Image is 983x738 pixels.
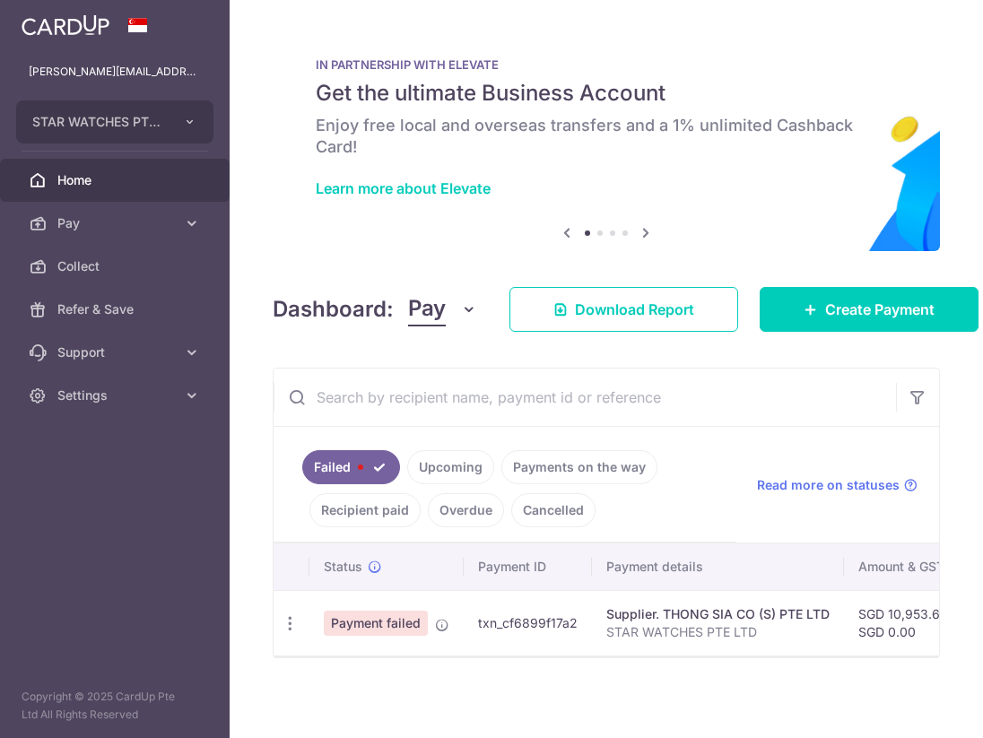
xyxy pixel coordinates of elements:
[324,611,428,636] span: Payment failed
[316,79,897,108] h5: Get the ultimate Business Account
[757,476,918,494] a: Read more on statuses
[858,558,944,576] span: Amount & GST
[324,558,362,576] span: Status
[22,14,109,36] img: CardUp
[274,369,896,426] input: Search by recipient name, payment id or reference
[825,299,935,320] span: Create Payment
[408,292,477,326] button: Pay
[316,179,491,197] a: Learn more about Elevate
[16,100,213,143] button: STAR WATCHES PTE LTD
[32,113,165,131] span: STAR WATCHES PTE LTD
[57,343,176,361] span: Support
[407,450,494,484] a: Upcoming
[592,543,844,590] th: Payment details
[316,57,897,72] p: IN PARTNERSHIP WITH ELEVATE
[57,386,176,404] span: Settings
[57,300,176,318] span: Refer & Save
[29,63,201,81] p: [PERSON_NAME][EMAIL_ADDRESS][DOMAIN_NAME]
[57,214,176,232] span: Pay
[575,299,694,320] span: Download Report
[606,623,830,641] p: STAR WATCHES PTE LTD
[408,292,446,326] span: Pay
[464,543,592,590] th: Payment ID
[273,293,394,326] h4: Dashboard:
[309,493,421,527] a: Recipient paid
[509,287,738,332] a: Download Report
[428,493,504,527] a: Overdue
[57,257,176,275] span: Collect
[844,590,979,656] td: SGD 10,953.67 SGD 0.00
[606,605,830,623] div: Supplier. THONG SIA CO (S) PTE LTD
[760,287,979,332] a: Create Payment
[316,115,897,158] h6: Enjoy free local and overseas transfers and a 1% unlimited Cashback Card!
[302,450,400,484] a: Failed
[501,450,657,484] a: Payments on the way
[511,493,596,527] a: Cancelled
[273,29,940,251] img: Renovation banner
[757,476,900,494] span: Read more on statuses
[464,590,592,656] td: txn_cf6899f17a2
[57,171,176,189] span: Home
